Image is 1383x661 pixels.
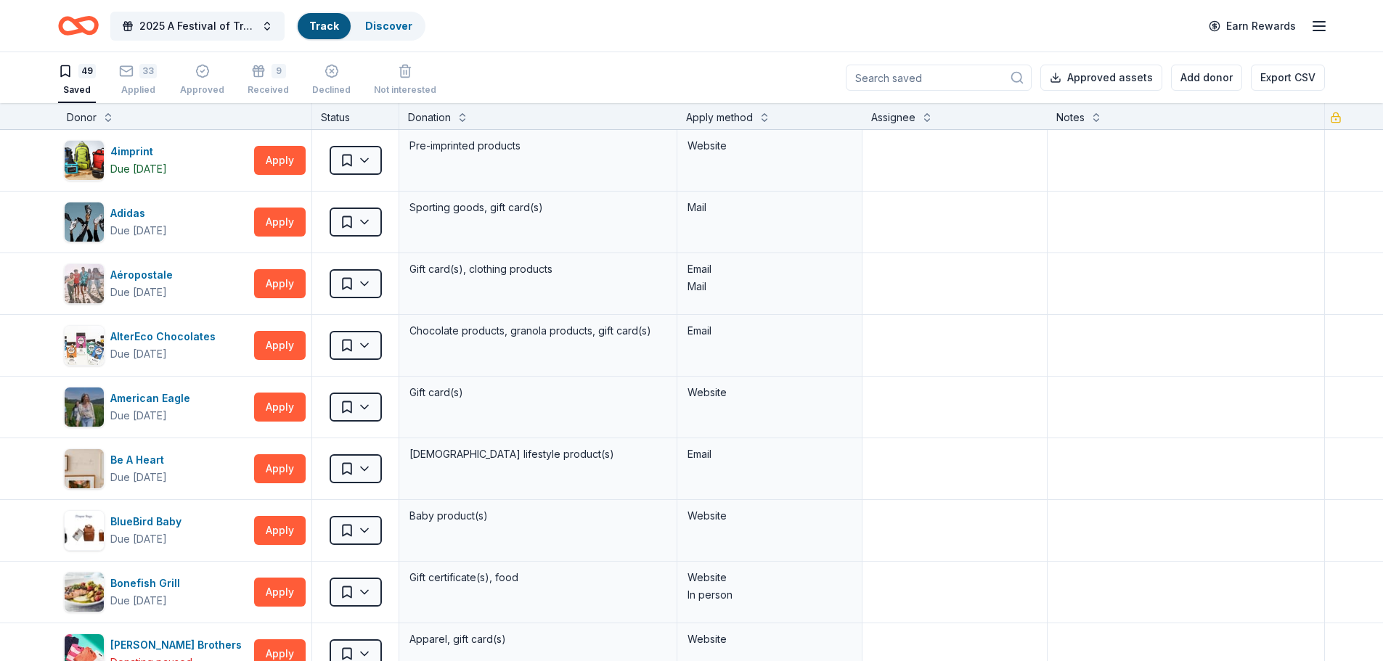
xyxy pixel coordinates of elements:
[110,12,285,41] button: 2025 A Festival of Trees Event
[312,84,351,96] div: Declined
[78,64,96,78] div: 49
[64,325,248,366] button: Image for AlterEco ChocolatesAlterEco ChocolatesDue [DATE]
[65,141,104,180] img: Image for 4imprint
[110,205,167,222] div: Adidas
[408,567,668,588] div: Gift certificate(s), food
[296,12,425,41] button: TrackDiscover
[67,109,97,126] div: Donor
[65,511,104,550] img: Image for BlueBird Baby
[254,578,306,607] button: Apply
[58,58,96,103] button: 49Saved
[688,260,852,278] div: Email
[254,146,306,175] button: Apply
[64,572,248,612] button: Image for Bonefish GrillBonefish GrillDue [DATE]
[139,17,256,35] span: 2025 A Festival of Trees Event
[248,84,289,96] div: Received
[58,9,99,43] a: Home
[110,328,221,345] div: AlterEco Chocolates
[119,58,157,103] button: 33Applied
[65,264,104,303] img: Image for Aéropostale
[110,636,248,654] div: [PERSON_NAME] Brothers
[312,103,399,129] div: Status
[110,160,167,178] div: Due [DATE]
[110,390,196,407] div: American Eagle
[110,575,186,592] div: Bonefish Grill
[119,84,157,96] div: Applied
[309,20,339,32] a: Track
[312,58,351,103] button: Declined
[688,569,852,586] div: Website
[110,407,167,424] div: Due [DATE]
[1171,65,1242,91] button: Add donor
[272,64,286,78] div: 9
[1040,65,1162,91] button: Approved assets
[688,446,852,463] div: Email
[254,516,306,545] button: Apply
[110,345,167,363] div: Due [DATE]
[374,58,436,103] button: Not interested
[64,510,248,551] button: Image for BlueBird BabyBlueBird BabyDue [DATE]
[408,629,668,649] div: Apparel, gift card(s)
[408,321,668,341] div: Chocolate products, granola products, gift card(s)
[65,387,104,427] img: Image for American Eagle
[180,58,224,103] button: Approved
[408,259,668,279] div: Gift card(s), clothing products
[65,572,104,612] img: Image for Bonefish Grill
[65,326,104,365] img: Image for AlterEco Chocolates
[688,278,852,295] div: Mail
[846,65,1032,91] input: Search saved
[110,530,167,548] div: Due [DATE]
[64,448,248,489] button: Image for Be A HeartBe A HeartDue [DATE]
[110,451,170,469] div: Be A Heart
[65,202,104,242] img: Image for Adidas
[248,58,289,103] button: 9Received
[110,513,187,530] div: BlueBird Baby
[686,109,753,126] div: Apply method
[408,444,668,464] div: [DEMOGRAPHIC_DATA] lifestyle product(s)
[180,84,224,96] div: Approved
[1056,109,1085,126] div: Notes
[64,140,248,181] button: Image for 4imprint4imprintDue [DATE]
[365,20,412,32] a: Discover
[64,202,248,242] button: Image for AdidasAdidasDue [DATE]
[64,263,248,304] button: Image for AéropostaleAéropostaleDue [DATE]
[110,143,167,160] div: 4imprint
[688,586,852,604] div: In person
[64,387,248,427] button: Image for American EagleAmerican EagleDue [DATE]
[254,331,306,360] button: Apply
[688,507,852,525] div: Website
[688,384,852,401] div: Website
[254,454,306,483] button: Apply
[254,269,306,298] button: Apply
[110,266,179,284] div: Aéropostale
[110,469,167,486] div: Due [DATE]
[688,199,852,216] div: Mail
[58,84,96,96] div: Saved
[254,393,306,422] button: Apply
[110,222,167,239] div: Due [DATE]
[408,197,668,218] div: Sporting goods, gift card(s)
[374,84,436,96] div: Not interested
[1251,65,1325,91] button: Export CSV
[408,109,451,126] div: Donation
[688,322,852,340] div: Email
[139,64,157,78] div: 33
[110,592,167,609] div: Due [DATE]
[254,208,306,237] button: Apply
[408,506,668,526] div: Baby product(s)
[688,137,852,155] div: Website
[871,109,915,126] div: Assignee
[65,449,104,488] img: Image for Be A Heart
[688,631,852,648] div: Website
[1200,13,1305,39] a: Earn Rewards
[110,284,167,301] div: Due [DATE]
[408,382,668,403] div: Gift card(s)
[408,136,668,156] div: Pre-imprinted products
